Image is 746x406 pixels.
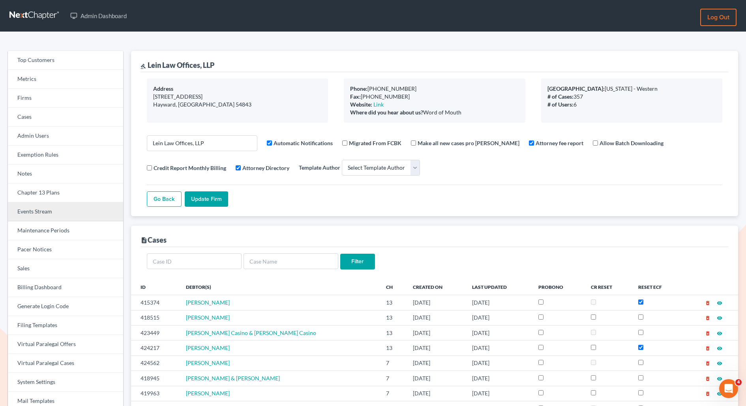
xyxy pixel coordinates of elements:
[186,359,230,366] a: [PERSON_NAME]
[380,371,407,386] td: 7
[373,101,384,108] a: Link
[380,325,407,340] td: 13
[705,390,710,397] a: delete_forever
[547,101,574,108] b: # of Users:
[380,310,407,325] td: 13
[466,371,532,386] td: [DATE]
[466,279,532,295] th: Last Updated
[418,139,519,147] label: Make all new cases pro [PERSON_NAME]
[8,165,123,183] a: Notes
[186,329,316,336] a: [PERSON_NAME] Casino & [PERSON_NAME] Casino
[350,109,519,116] div: Word of Mouth
[547,85,716,93] div: [US_STATE] - Western
[131,386,180,401] td: 419963
[717,329,722,336] a: visibility
[8,51,123,70] a: Top Customers
[350,109,423,116] b: Where did you hear about us?
[8,221,123,240] a: Maintenance Periods
[8,297,123,316] a: Generate Login Code
[547,85,605,92] b: [GEOGRAPHIC_DATA]:
[8,373,123,392] a: System Settings
[8,108,123,127] a: Cases
[536,139,583,147] label: Attorney fee report
[141,237,148,244] i: description
[705,391,710,397] i: delete_forever
[340,254,375,269] input: Filter
[380,279,407,295] th: Ch
[131,310,180,325] td: 418515
[466,325,532,340] td: [DATE]
[407,279,466,295] th: Created On
[350,101,372,108] b: Website:
[186,375,280,382] span: [PERSON_NAME] & [PERSON_NAME]
[466,295,532,310] td: [DATE]
[717,376,722,382] i: visibility
[705,315,710,321] i: delete_forever
[180,279,380,295] th: Debtor(s)
[153,101,322,109] div: Hayward, [GEOGRAPHIC_DATA] 54843
[141,235,167,245] div: Cases
[8,354,123,373] a: Virtual Paralegal Cases
[632,279,683,295] th: Reset ECF
[717,299,722,306] a: visibility
[8,259,123,278] a: Sales
[350,85,367,92] b: Phone:
[66,9,131,23] a: Admin Dashboard
[8,70,123,89] a: Metrics
[466,341,532,355] td: [DATE]
[186,299,230,306] span: [PERSON_NAME]
[186,390,230,397] a: [PERSON_NAME]
[131,341,180,355] td: 424217
[141,60,214,70] div: Lein Law Offices, LLP
[717,300,722,306] i: visibility
[735,379,742,385] span: 4
[153,93,322,101] div: [STREET_ADDRESS]
[8,240,123,259] a: Pacer Notices
[705,346,710,351] i: delete_forever
[407,371,466,386] td: [DATE]
[705,299,710,306] a: delete_forever
[380,355,407,370] td: 7
[131,355,180,370] td: 424562
[299,163,340,172] label: Template Author
[350,93,519,101] div: [PHONE_NUMBER]
[705,361,710,366] i: delete_forever
[585,279,632,295] th: CR Reset
[717,375,722,382] a: visibility
[8,183,123,202] a: Chapter 13 Plans
[705,314,710,321] a: delete_forever
[717,344,722,351] a: visibility
[8,316,123,335] a: Filing Templates
[350,85,519,93] div: [PHONE_NUMBER]
[8,146,123,165] a: Exemption Rules
[147,253,242,269] input: Case ID
[717,391,722,397] i: visibility
[717,346,722,351] i: visibility
[380,341,407,355] td: 13
[350,93,361,100] b: Fax:
[705,359,710,366] a: delete_forever
[407,325,466,340] td: [DATE]
[717,390,722,397] a: visibility
[466,355,532,370] td: [DATE]
[705,331,710,336] i: delete_forever
[153,85,173,92] b: Address
[719,379,738,398] iframe: Intercom live chat
[8,89,123,108] a: Firms
[705,376,710,382] i: delete_forever
[547,93,574,100] b: # of Cases:
[8,335,123,354] a: Virtual Paralegal Offers
[186,314,230,321] a: [PERSON_NAME]
[407,386,466,401] td: [DATE]
[185,191,228,207] input: Update Firm
[466,386,532,401] td: [DATE]
[547,101,716,109] div: 6
[380,386,407,401] td: 7
[8,278,123,297] a: Billing Dashboard
[407,341,466,355] td: [DATE]
[717,359,722,366] a: visibility
[274,139,333,147] label: Automatic Notifications
[242,164,289,172] label: Attorney Directory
